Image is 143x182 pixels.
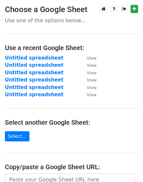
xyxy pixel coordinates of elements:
a: View [80,55,97,61]
a: Untitled spreadsheet [5,62,63,68]
a: View [80,77,97,83]
a: View [80,62,97,68]
a: Untitled spreadsheet [5,77,63,83]
a: View [80,92,97,98]
a: Untitled spreadsheet [5,70,63,76]
a: Untitled spreadsheet [5,92,63,98]
h4: Use a recent Google Sheet: [5,44,138,52]
a: Untitled spreadsheet [5,55,63,61]
small: View [87,78,97,82]
a: Untitled spreadsheet [5,84,63,90]
small: View [87,56,97,61]
p: Use one of the options below... [5,17,138,24]
small: View [87,92,97,97]
a: View [80,84,97,90]
h3: Choose a Google Sheet [5,5,138,14]
a: View [80,70,97,76]
h4: Select another Google Sheet: [5,118,138,126]
small: View [87,63,97,68]
small: View [87,70,97,75]
small: View [87,85,97,90]
a: Select... [5,131,29,141]
h4: Copy/paste a Google Sheet URL: [5,163,138,171]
